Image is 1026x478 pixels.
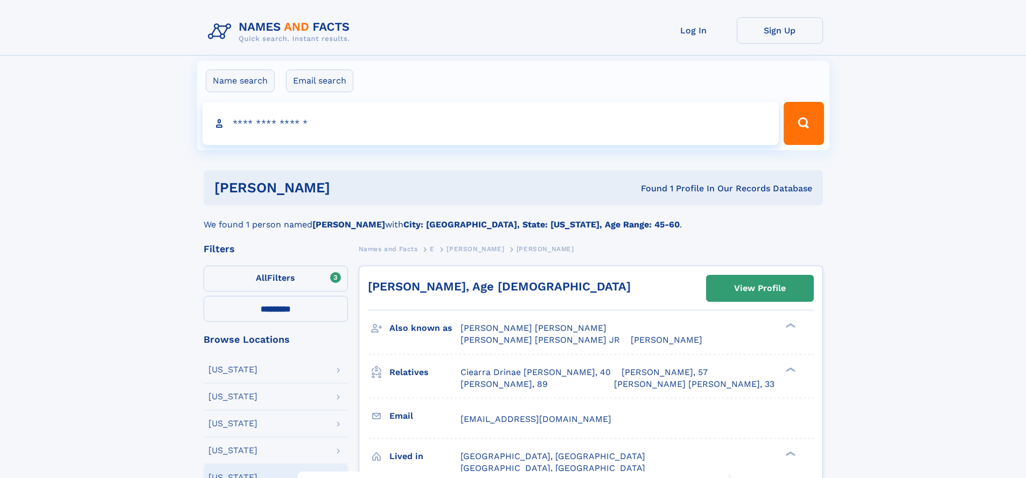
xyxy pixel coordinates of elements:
[783,322,796,329] div: ❯
[430,245,435,253] span: E
[403,219,680,230] b: City: [GEOGRAPHIC_DATA], State: [US_STATE], Age Range: 45-60
[203,102,779,145] input: search input
[783,450,796,457] div: ❯
[460,366,611,378] a: Ciearra Drinae [PERSON_NAME], 40
[256,273,267,283] span: All
[204,266,348,292] label: Filters
[208,365,257,374] div: [US_STATE]
[208,446,257,455] div: [US_STATE]
[204,205,823,231] div: We found 1 person named with .
[460,335,620,345] span: [PERSON_NAME] [PERSON_NAME] JR
[312,219,385,230] b: [PERSON_NAME]
[737,17,823,44] a: Sign Up
[368,280,631,293] a: [PERSON_NAME], Age [DEMOGRAPHIC_DATA]
[485,183,812,195] div: Found 1 Profile In Our Records Database
[208,392,257,401] div: [US_STATE]
[784,102,823,145] button: Search Button
[734,276,786,301] div: View Profile
[460,414,611,424] span: [EMAIL_ADDRESS][DOMAIN_NAME]
[389,407,460,425] h3: Email
[460,323,606,333] span: [PERSON_NAME] [PERSON_NAME]
[460,451,645,461] span: [GEOGRAPHIC_DATA], [GEOGRAPHIC_DATA]
[214,181,486,195] h1: [PERSON_NAME]
[430,242,435,255] a: E
[707,275,813,301] a: View Profile
[208,419,257,428] div: [US_STATE]
[389,447,460,466] h3: Lived in
[631,335,702,345] span: [PERSON_NAME]
[286,70,353,92] label: Email search
[359,242,418,255] a: Names and Facts
[446,245,504,253] span: [PERSON_NAME]
[204,244,348,254] div: Filters
[206,70,275,92] label: Name search
[783,366,796,373] div: ❯
[460,378,548,390] a: [PERSON_NAME], 89
[622,366,708,378] a: [PERSON_NAME], 57
[446,242,504,255] a: [PERSON_NAME]
[517,245,574,253] span: [PERSON_NAME]
[389,319,460,337] h3: Also known as
[204,335,348,344] div: Browse Locations
[651,17,737,44] a: Log In
[614,378,774,390] a: [PERSON_NAME] [PERSON_NAME], 33
[204,17,359,46] img: Logo Names and Facts
[460,463,645,473] span: [GEOGRAPHIC_DATA], [GEOGRAPHIC_DATA]
[389,363,460,382] h3: Relatives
